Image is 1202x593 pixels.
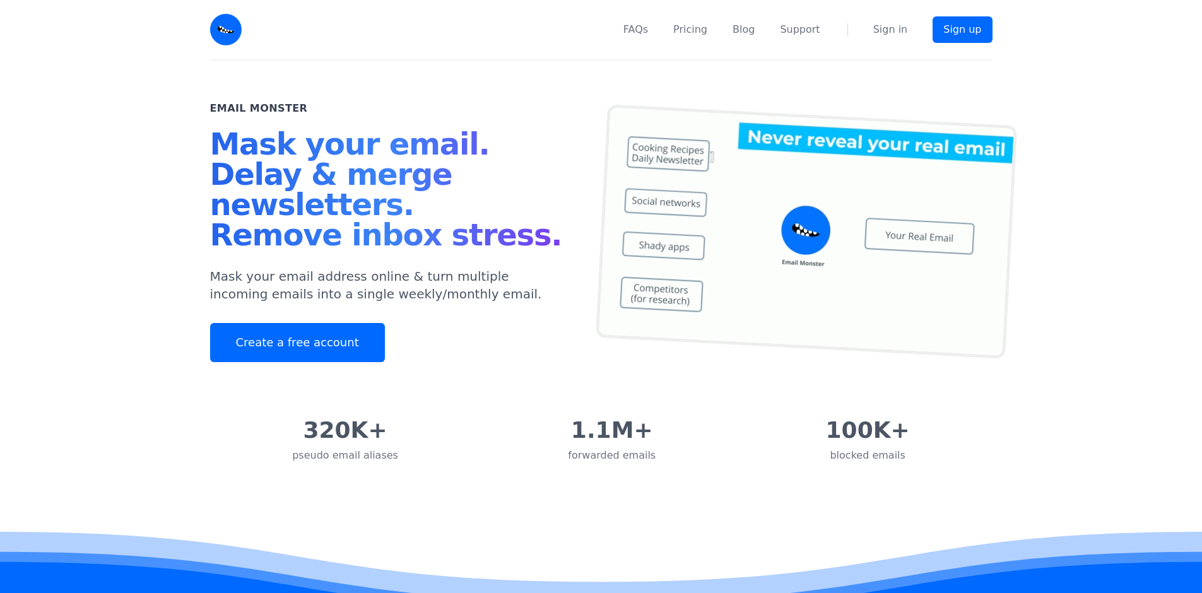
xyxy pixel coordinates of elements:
div: 320K+ [292,418,398,443]
a: Support [780,22,820,37]
div: forwarded emails [568,448,656,463]
img: Email Monster [210,14,242,45]
h2: Email Monster [210,101,308,116]
img: temp mail, free temporary mail, Temporary Email [595,104,1016,359]
div: 100K+ [826,418,910,443]
div: pseudo email aliases [292,448,398,463]
div: 1.1M+ [568,418,656,443]
p: Mask your email address online & turn multiple incoming emails into a single weekly/monthly email. [210,267,571,303]
div: blocked emails [826,448,910,463]
a: Pricing [673,22,707,37]
h1: Mask your email. Delay & merge newsletters. Remove inbox stress. [210,129,571,255]
a: Create a free account [210,323,385,362]
a: Sign in [873,22,908,37]
a: FAQs [623,22,648,37]
a: Blog [733,22,755,37]
a: Sign up [933,16,992,43]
